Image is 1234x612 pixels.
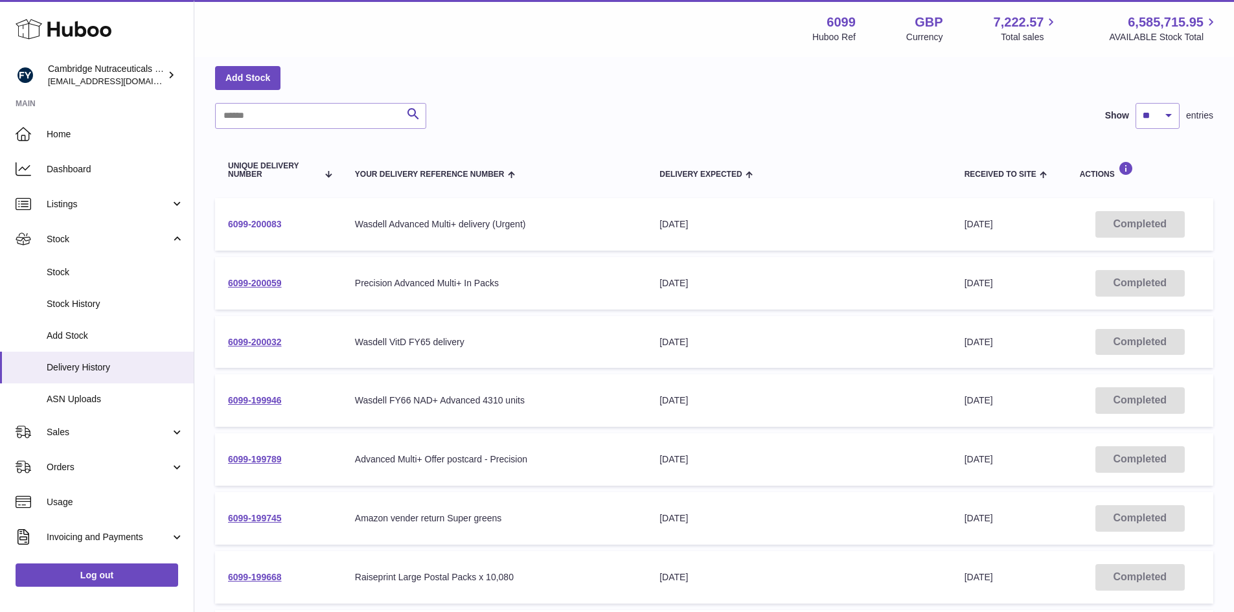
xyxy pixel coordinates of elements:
span: Delivery Expected [659,170,742,179]
a: Add Stock [215,66,280,89]
span: Your Delivery Reference Number [355,170,505,179]
strong: GBP [915,14,943,31]
div: Wasdell Advanced Multi+ delivery (Urgent) [355,218,634,231]
div: [DATE] [659,571,938,584]
label: Show [1105,109,1129,122]
a: 6099-199668 [228,572,282,582]
span: Stock [47,233,170,245]
a: 6,585,715.95 AVAILABLE Stock Total [1109,14,1218,43]
span: Add Stock [47,330,184,342]
div: [DATE] [659,453,938,466]
span: Delivery History [47,361,184,374]
span: [EMAIL_ADDRESS][DOMAIN_NAME] [48,76,190,86]
div: [DATE] [659,512,938,525]
a: 6099-200059 [228,278,282,288]
div: [DATE] [659,218,938,231]
div: Advanced Multi+ Offer postcard - Precision [355,453,634,466]
span: Sales [47,426,170,438]
span: 6,585,715.95 [1128,14,1204,31]
a: 7,222.57 Total sales [994,14,1059,43]
div: Huboo Ref [812,31,856,43]
span: Stock History [47,298,184,310]
div: Currency [906,31,943,43]
span: [DATE] [965,395,993,405]
span: Stock [47,266,184,278]
span: 7,222.57 [994,14,1044,31]
div: Raiseprint Large Postal Packs x 10,080 [355,571,634,584]
img: huboo@camnutra.com [16,65,35,85]
span: Home [47,128,184,141]
span: [DATE] [965,454,993,464]
span: AVAILABLE Stock Total [1109,31,1218,43]
span: [DATE] [965,219,993,229]
a: Log out [16,563,178,587]
div: Wasdell VitD FY65 delivery [355,336,634,348]
span: Received to Site [965,170,1036,179]
div: Actions [1080,161,1200,179]
a: 6099-200032 [228,337,282,347]
div: Cambridge Nutraceuticals Ltd [48,63,165,87]
div: Wasdell FY66 NAD+ Advanced 4310 units [355,394,634,407]
div: Amazon vender return Super greens [355,512,634,525]
a: 6099-200083 [228,219,282,229]
span: ASN Uploads [47,393,184,405]
span: entries [1186,109,1213,122]
span: Listings [47,198,170,210]
div: [DATE] [659,336,938,348]
a: 6099-199789 [228,454,282,464]
div: [DATE] [659,277,938,289]
span: Orders [47,461,170,473]
span: [DATE] [965,337,993,347]
a: 6099-199745 [228,513,282,523]
span: [DATE] [965,278,993,288]
span: Unique Delivery Number [228,162,317,179]
a: 6099-199946 [228,395,282,405]
strong: 6099 [827,14,856,31]
div: [DATE] [659,394,938,407]
span: [DATE] [965,572,993,582]
span: Usage [47,496,184,508]
span: [DATE] [965,513,993,523]
span: Dashboard [47,163,184,176]
div: Precision Advanced Multi+ In Packs [355,277,634,289]
span: Invoicing and Payments [47,531,170,543]
span: Total sales [1001,31,1058,43]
